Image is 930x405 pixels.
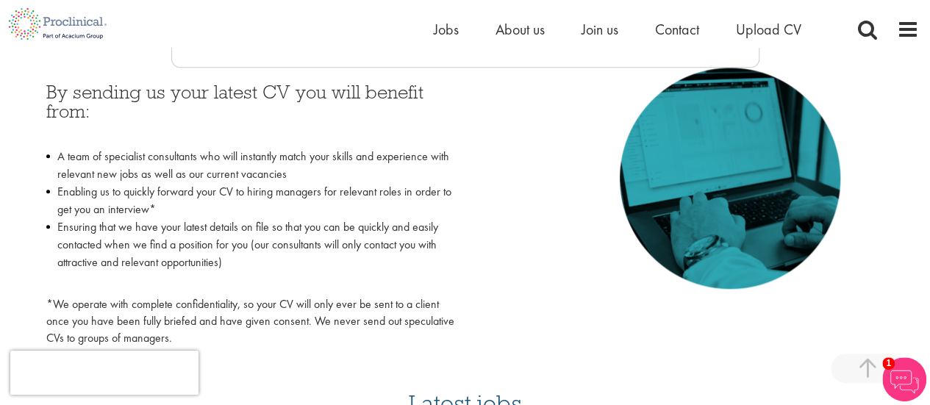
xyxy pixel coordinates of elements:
img: Chatbot [882,357,926,401]
a: Upload CV [736,20,801,39]
a: About us [496,20,545,39]
a: Jobs [434,20,459,39]
span: 1 [882,357,895,370]
li: Ensuring that we have your latest details on file so that you can be quickly and easily contacted... [46,218,454,289]
a: Join us [582,20,618,39]
h3: By sending us your latest CV you will benefit from: [46,82,454,140]
a: Contact [655,20,699,39]
p: *We operate with complete confidentiality, so your CV will only ever be sent to a client once you... [46,296,454,347]
iframe: reCAPTCHA [10,351,198,395]
li: Enabling us to quickly forward your CV to hiring managers for relevant roles in order to get you ... [46,183,454,218]
li: A team of specialist consultants who will instantly match your skills and experience with relevan... [46,148,454,183]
